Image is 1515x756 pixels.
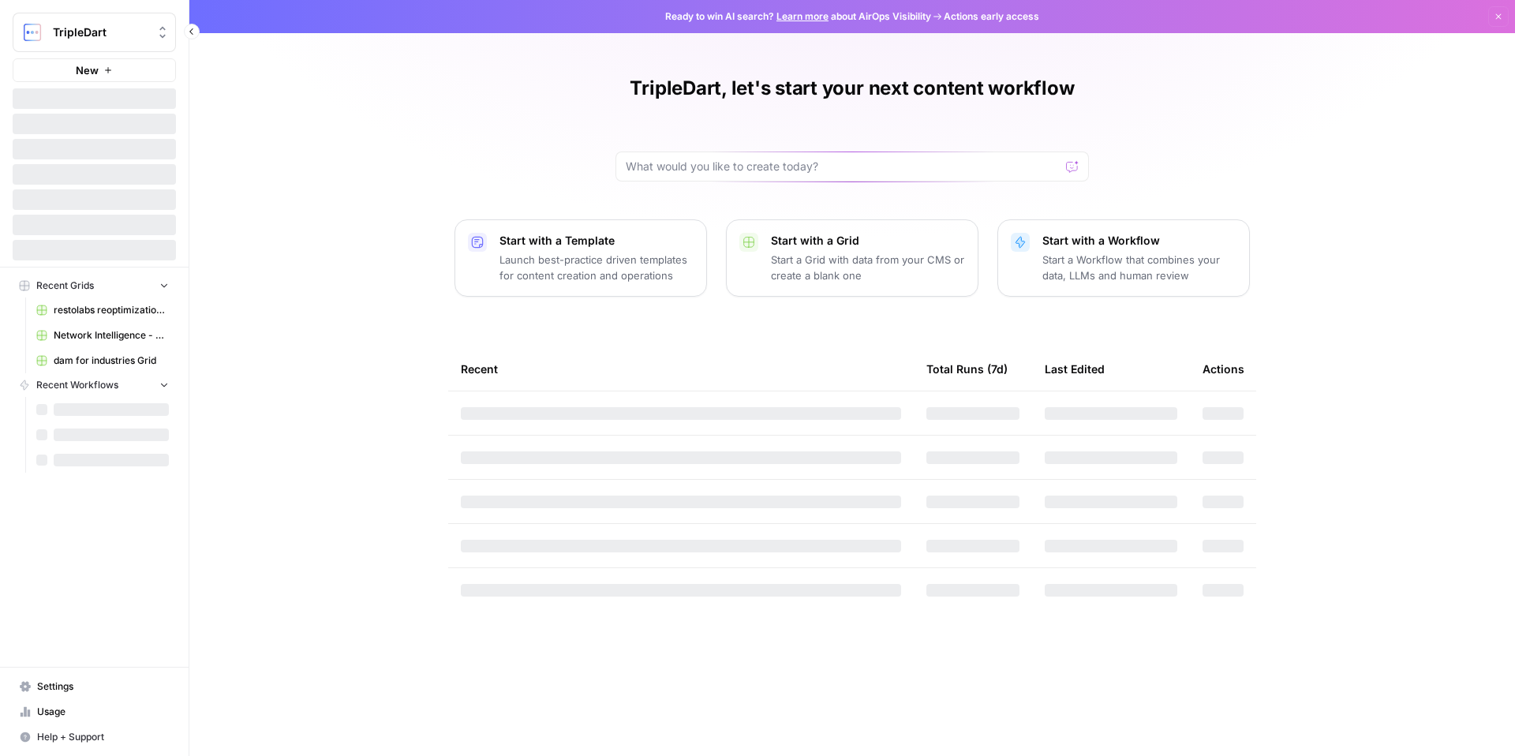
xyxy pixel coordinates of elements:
div: Recent [461,347,901,391]
p: Start a Grid with data from your CMS or create a blank one [771,252,965,283]
p: Start with a Workflow [1042,233,1236,249]
div: Last Edited [1045,347,1105,391]
button: Start with a TemplateLaunch best-practice driven templates for content creation and operations [454,219,707,297]
input: What would you like to create today? [626,159,1060,174]
span: Help + Support [37,730,169,744]
h1: TripleDart, let's start your next content workflow [630,76,1074,101]
span: TripleDart [53,24,148,40]
span: New [76,62,99,78]
span: dam for industries Grid [54,354,169,368]
span: Usage [37,705,169,719]
p: Start with a Template [499,233,694,249]
img: TripleDart Logo [18,18,47,47]
button: Start with a WorkflowStart a Workflow that combines your data, LLMs and human review [997,219,1250,297]
div: Actions [1203,347,1244,391]
span: Actions early access [944,9,1039,24]
a: restolabs reoptimizations aug [29,298,176,323]
p: Start a Workflow that combines your data, LLMs and human review [1042,252,1236,283]
span: Network Intelligence - pseo- 1 Grid [54,328,169,342]
p: Start with a Grid [771,233,965,249]
button: Help + Support [13,724,176,750]
button: Start with a GridStart a Grid with data from your CMS or create a blank one [726,219,978,297]
button: New [13,58,176,82]
div: Total Runs (7d) [926,347,1008,391]
button: Workspace: TripleDart [13,13,176,52]
p: Launch best-practice driven templates for content creation and operations [499,252,694,283]
span: Recent Workflows [36,378,118,392]
a: Learn more [776,10,829,22]
a: Usage [13,699,176,724]
a: dam for industries Grid [29,348,176,373]
span: restolabs reoptimizations aug [54,303,169,317]
button: Recent Grids [13,274,176,298]
span: Ready to win AI search? about AirOps Visibility [665,9,931,24]
button: Recent Workflows [13,373,176,397]
span: Settings [37,679,169,694]
a: Network Intelligence - pseo- 1 Grid [29,323,176,348]
a: Settings [13,674,176,699]
span: Recent Grids [36,279,94,293]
